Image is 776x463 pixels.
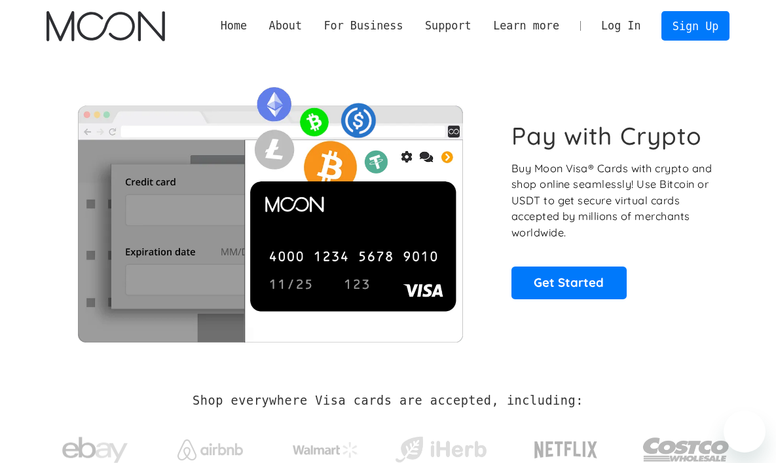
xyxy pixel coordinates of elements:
a: Home [210,18,258,34]
div: Support [425,18,471,34]
a: home [46,11,165,41]
a: Log In [590,12,652,41]
div: About [258,18,313,34]
h2: Shop everywhere Visa cards are accepted, including: [193,394,583,408]
div: Learn more [493,18,559,34]
a: Sign Up [661,11,730,41]
div: Learn more [482,18,570,34]
a: Get Started [511,267,627,299]
div: About [269,18,302,34]
div: For Business [324,18,403,34]
img: Moon Logo [46,11,165,41]
img: Moon Cards let you spend your crypto anywhere Visa is accepted. [46,78,493,343]
img: Airbnb [177,439,243,460]
div: For Business [313,18,415,34]
iframe: Button to launch messaging window [724,411,766,453]
img: Walmart [293,442,358,458]
p: Buy Moon Visa® Cards with crypto and shop online seamlessly! Use Bitcoin or USDT to get secure vi... [511,160,715,240]
div: Support [414,18,482,34]
h1: Pay with Crypto [511,121,703,150]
